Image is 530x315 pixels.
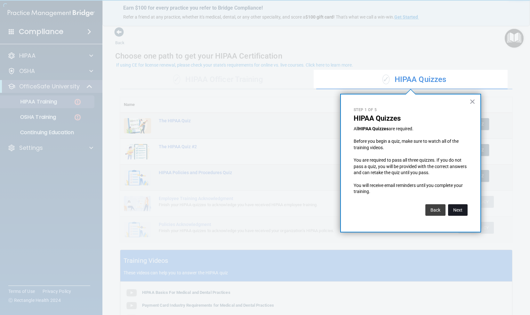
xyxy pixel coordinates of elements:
[354,157,468,176] p: You are required to pass all three quizzes. If you do not pass a quiz, you will be provided with ...
[354,126,358,131] span: All
[354,107,468,113] p: Step 1 of 5
[354,182,468,195] p: You will receive email reminders until you complete your training.
[425,204,446,216] button: Back
[316,70,512,89] div: HIPAA Quizzes
[382,75,389,84] span: ✓
[354,138,468,151] p: Before you begin a quiz, make sure to watch all of the training videos.
[448,204,468,216] button: Next
[470,96,476,107] button: Close
[358,126,389,131] strong: HIPAA Quizzes
[354,114,468,123] p: HIPAA Quizzes
[389,126,414,131] span: are required.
